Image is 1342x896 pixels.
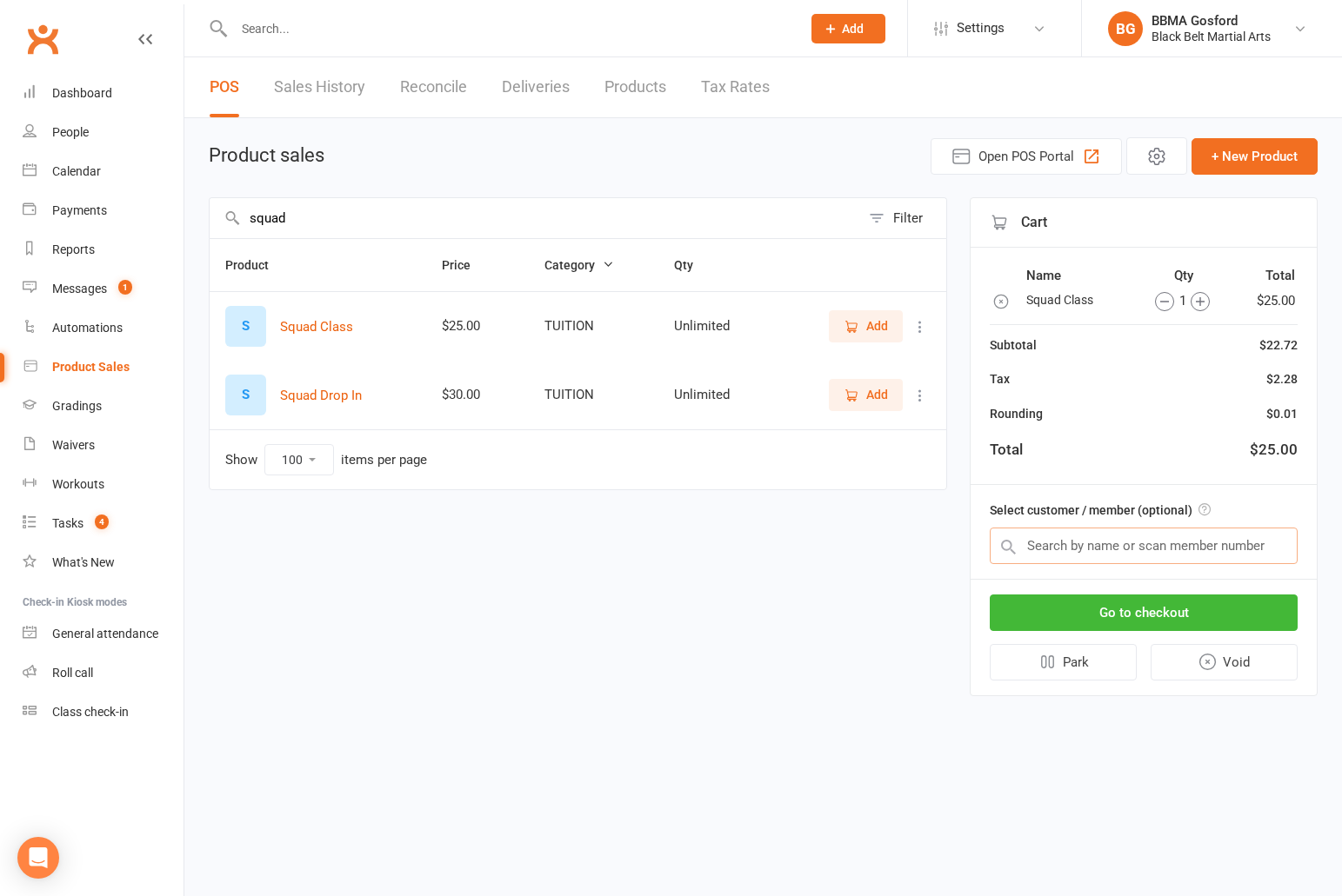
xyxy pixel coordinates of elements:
[544,255,614,275] button: Category
[23,74,184,113] a: Dashboard
[1025,264,1131,287] th: Name
[23,387,184,426] a: Gradings
[52,438,95,452] div: Waivers
[544,258,614,272] span: Category
[860,198,946,238] button: Filter
[225,306,266,347] div: S
[23,230,184,269] a: Reports
[280,385,362,406] button: Squad Drop In
[1152,13,1271,29] div: BBMA Gosford
[544,319,644,334] div: TUITION
[1151,644,1299,680] button: Void
[674,319,755,334] div: Unlimited
[23,465,184,504] a: Workouts
[23,309,184,348] a: Automations
[866,316,888,335] span: Add
[23,654,184,693] a: Roll call
[990,404,1043,423] div: Rounding
[842,22,864,36] span: Add
[210,198,860,238] input: Search products by name, or scan product code
[23,504,184,543] a: Tasks 4
[674,258,712,272] span: Qty
[23,614,184,654] a: General attendance kiosk mode
[52,282,107,295] div: Messages
[990,594,1298,631] button: Go to checkout
[23,269,184,309] a: Messages 1
[442,255,490,275] button: Price
[225,258,288,272] span: Product
[1266,404,1298,423] div: $0.01
[52,125,89,139] div: People
[442,388,512,402] div: $30.00
[829,379,903,410] button: Add
[971,198,1317,248] div: Cart
[1132,264,1235,287] th: Qty
[990,438,1023,461] div: Total
[829,310,903,342] button: Add
[341,453,427,468] div: items per page
[23,693,184,732] a: Class kiosk mode
[978,146,1074,167] span: Open POS Portal
[1133,290,1232,311] div: 1
[225,255,288,275] button: Product
[52,399,102,413] div: Gradings
[23,152,184,191] a: Calendar
[52,86,112,100] div: Dashboard
[23,191,184,230] a: Payments
[442,258,490,272] span: Price
[52,705,129,719] div: Class check-in
[225,375,266,415] div: S
[604,57,666,117] a: Products
[1259,335,1298,355] div: $22.72
[990,528,1298,564] input: Search by name or scan member number
[210,57,239,117] a: POS
[1237,264,1296,287] th: Total
[229,17,789,41] input: Search...
[1152,29,1271,44] div: Black Belt Martial Arts
[274,57,365,117] a: Sales History
[52,164,101,178] div: Calendar
[990,501,1211,520] label: Select customer / member (optional)
[52,516,83,530] div: Tasks
[866,385,888,404] span: Add
[990,369,1010,388] div: Tax
[674,255,712,275] button: Qty
[931,138,1122,175] button: Open POS Portal
[23,543,184,582] a: What's New
[23,348,184,387] a: Product Sales
[400,57,467,117] a: Reconcile
[990,644,1137,680] button: Park
[1266,369,1298,388] div: $2.28
[23,426,184,465] a: Waivers
[52,555,115,569] div: What's New
[21,17,64,61] a: Clubworx
[52,321,123,335] div: Automations
[1192,138,1318,175] button: + New Product
[118,280,132,295] span: 1
[209,145,324,166] h1: Product sales
[442,319,512,334] div: $25.00
[957,9,1005,48] span: Settings
[52,242,95,256] div: Reports
[701,57,770,117] a: Tax Rates
[1025,289,1131,312] td: Squad Class
[52,203,107,217] div: Payments
[52,477,104,491] div: Workouts
[280,316,353,337] button: Squad Class
[1108,11,1143,46] div: BG
[52,360,130,374] div: Product Sales
[544,388,644,402] div: TUITION
[225,444,427,475] div: Show
[1250,438,1298,461] div: $25.00
[811,14,885,43] button: Add
[95,514,109,529] span: 4
[1237,289,1296,312] td: $25.00
[990,335,1037,355] div: Subtotal
[502,57,570,117] a: Deliveries
[674,388,755,402] div: Unlimited
[52,627,158,640] div: General attendance
[17,837,59,879] div: Open Intercom Messenger
[23,113,184,152] a: People
[52,666,93,680] div: Roll call
[893,208,923,229] div: Filter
